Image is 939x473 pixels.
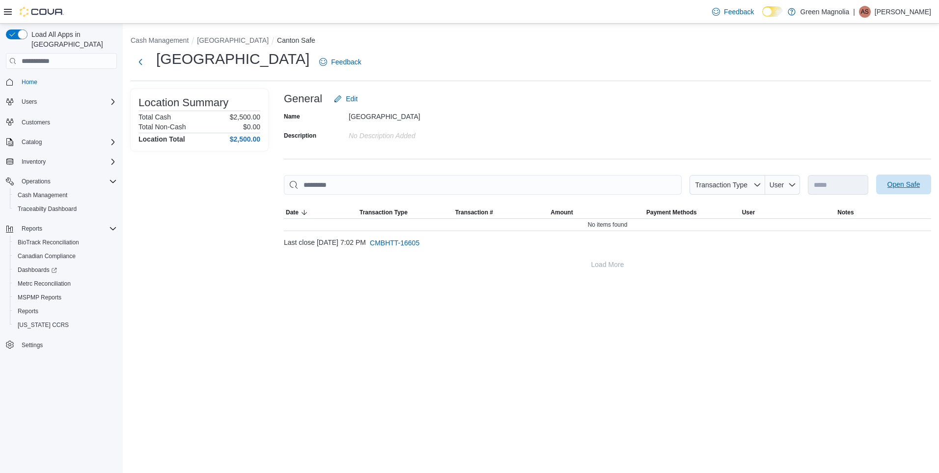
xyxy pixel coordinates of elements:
button: Amount [549,207,644,218]
span: Reports [22,225,42,233]
span: Transaction Type [359,208,408,216]
span: Metrc Reconciliation [14,278,117,290]
button: Catalog [18,136,46,148]
span: Cash Management [18,191,67,199]
div: No Description added [349,128,480,140]
img: Cova [20,7,64,17]
a: Settings [18,339,47,351]
span: Date [286,208,299,216]
button: Date [284,207,358,218]
button: Metrc Reconciliation [10,277,121,291]
button: Catalog [2,135,121,149]
button: Customers [2,115,121,129]
h4: Location Total [138,135,185,143]
a: Traceabilty Dashboard [14,203,81,215]
span: Washington CCRS [14,319,117,331]
a: Reports [14,305,42,317]
input: This is a search bar. As you type, the results lower in the page will automatically filter. [284,175,682,195]
span: Reports [18,223,117,235]
span: Inventory [22,158,46,166]
span: Load All Apps in [GEOGRAPHIC_DATA] [28,30,117,49]
span: Feedback [331,57,361,67]
span: Customers [22,118,50,126]
a: Canadian Compliance [14,250,80,262]
nav: An example of EuiBreadcrumbs [131,35,931,47]
button: Home [2,75,121,89]
p: [PERSON_NAME] [875,6,931,18]
p: Green Magnolia [801,6,850,18]
button: Inventory [2,155,121,169]
button: Settings [2,338,121,352]
button: Users [18,96,41,108]
span: Settings [18,339,117,351]
h6: Total Non-Cash [138,123,186,131]
span: Edit [346,94,358,104]
span: Home [22,78,37,86]
button: Cash Management [131,36,189,44]
span: Home [18,76,117,88]
span: Traceabilty Dashboard [14,203,117,215]
span: Operations [18,176,117,187]
span: Users [18,96,117,108]
span: AS [861,6,869,18]
span: CMBHTT-16605 [370,238,419,248]
span: Cash Management [14,189,117,201]
span: Customers [18,116,117,128]
a: Feedback [315,52,365,72]
span: Operations [22,177,51,185]
span: Transaction Type [695,181,747,189]
span: [US_STATE] CCRS [18,321,69,329]
h1: [GEOGRAPHIC_DATA] [156,49,309,69]
button: [US_STATE] CCRS [10,318,121,332]
a: Customers [18,117,54,128]
a: Home [18,76,41,88]
span: BioTrack Reconciliation [14,236,117,248]
button: Transaction Type [358,207,453,218]
button: User [765,175,800,195]
span: Notes [837,208,854,216]
a: MSPMP Reports [14,292,65,303]
button: Edit [330,89,361,109]
button: Next [131,52,150,72]
p: $0.00 [243,123,260,131]
span: Amount [551,208,573,216]
h3: General [284,93,322,105]
span: Transaction # [455,208,493,216]
a: Dashboards [10,263,121,277]
span: Load More [591,260,624,269]
span: Dashboards [14,264,117,276]
span: Reports [18,307,38,315]
span: Inventory [18,156,117,168]
button: MSPMP Reports [10,291,121,304]
p: | [853,6,855,18]
div: [GEOGRAPHIC_DATA] [349,109,480,120]
a: Feedback [708,2,758,22]
span: No items found [588,221,628,229]
button: Reports [10,304,121,318]
a: Metrc Reconciliation [14,278,75,290]
a: Dashboards [14,264,61,276]
button: Cash Management [10,188,121,202]
button: Traceabilty Dashboard [10,202,121,216]
button: Canadian Compliance [10,249,121,263]
span: Traceabilty Dashboard [18,205,77,213]
span: Reports [14,305,117,317]
button: CMBHTT-16605 [366,233,423,253]
button: Users [2,95,121,109]
button: Open Safe [876,175,931,194]
input: Dark Mode [762,6,783,17]
span: BioTrack Reconciliation [18,238,79,246]
span: Users [22,98,37,106]
span: User [742,208,755,216]
div: Aja Shaw [859,6,871,18]
span: Settings [22,341,43,349]
span: Dashboards [18,266,57,274]
span: Canadian Compliance [14,250,117,262]
a: Cash Management [14,189,71,201]
button: BioTrack Reconciliation [10,236,121,249]
span: Feedback [724,7,754,17]
a: [US_STATE] CCRS [14,319,73,331]
button: User [740,207,836,218]
span: MSPMP Reports [14,292,117,303]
